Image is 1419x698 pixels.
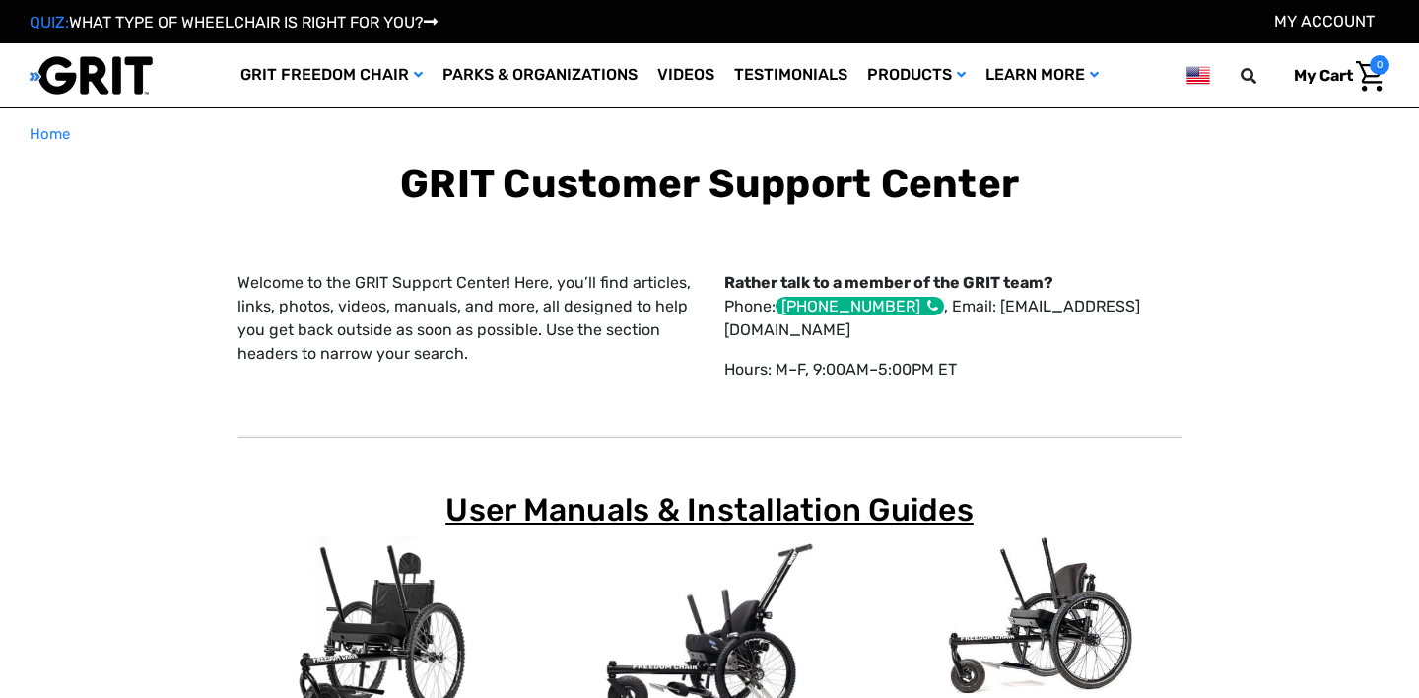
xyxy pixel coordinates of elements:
[231,43,433,107] a: GRIT Freedom Chair
[724,273,1053,292] strong: Rather talk to a member of the GRIT team?
[400,161,1019,207] b: GRIT Customer Support Center
[30,125,70,143] span: Home
[724,271,1182,342] p: Phone: , Email: [EMAIL_ADDRESS][DOMAIN_NAME]
[30,13,438,32] a: QUIZ:WHAT TYPE OF WHEELCHAIR IS RIGHT FOR YOU?
[30,55,153,96] img: GRIT All-Terrain Wheelchair and Mobility Equipment
[776,297,944,315] div: [PHONE_NUMBER]
[724,43,857,107] a: Testimonials
[1186,63,1210,88] img: us.png
[1294,66,1353,85] span: My Cart
[647,43,724,107] a: Videos
[976,43,1109,107] a: Learn More
[1370,55,1389,75] span: 0
[433,43,647,107] a: Parks & Organizations
[1356,61,1385,92] img: Cart
[724,358,1182,382] p: Hours: M–F, 9:00AM–5:00PM ET
[1250,55,1279,97] input: Search
[1274,12,1375,31] a: Account
[445,491,974,528] span: User Manuals & Installation Guides
[1279,55,1389,97] a: Cart with 0 items
[30,13,69,32] span: QUIZ:
[30,123,1389,146] nav: Breadcrumb
[30,123,70,146] a: Home
[237,271,696,366] p: Welcome to the GRIT Support Center! Here, you’ll find articles, links, photos, videos, manuals, a...
[857,43,976,107] a: Products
